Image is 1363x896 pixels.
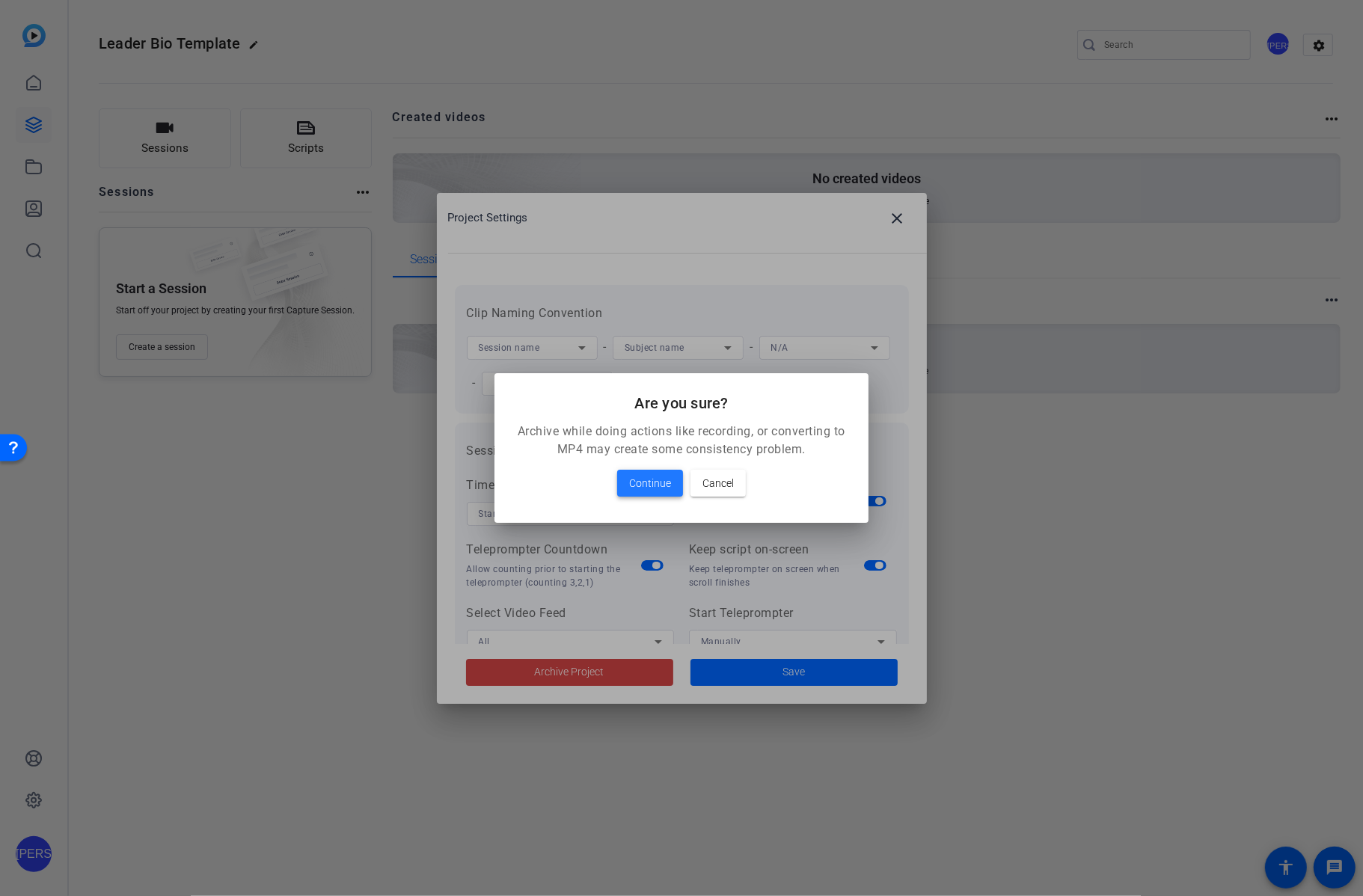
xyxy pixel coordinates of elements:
span: Cancel [702,474,734,492]
span: Continue [629,474,671,492]
button: Cancel [690,470,746,497]
h2: Are you sure? [512,391,851,415]
button: Continue [617,470,683,497]
p: Archive while doing actions like recording, or converting to MP4 may create some consistency prob... [512,423,851,458]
